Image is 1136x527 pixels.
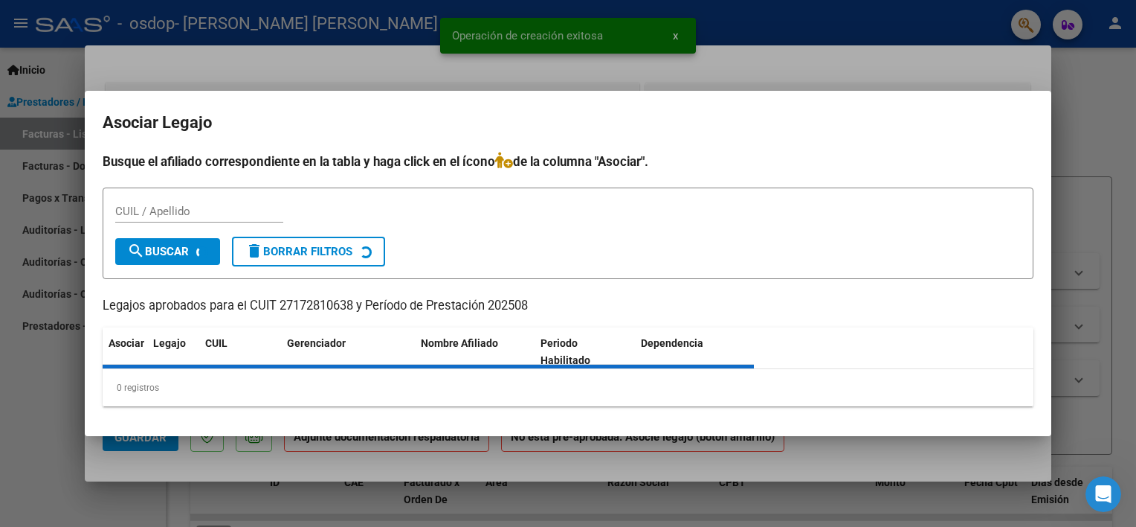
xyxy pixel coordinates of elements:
div: 0 registros [103,369,1033,406]
span: Nombre Afiliado [421,337,498,349]
span: Gerenciador [287,337,346,349]
iframe: Intercom live chat [1085,476,1121,512]
button: Borrar Filtros [232,237,385,266]
div: Envíanos un mensaje [30,273,248,289]
span: Buscar [127,245,189,258]
span: Periodo Habilitado [540,337,590,366]
span: pego lo que envie por mail que me pidieron todavia no me respondieron mas [66,211,469,223]
div: • Hace 1m [110,225,163,240]
p: Hola! . [30,106,268,131]
datatable-header-cell: Nombre Afiliado [415,328,535,377]
span: Dependencia [641,337,703,349]
datatable-header-cell: CUIL [199,328,281,377]
mat-icon: search [127,242,145,260]
span: CUIL [205,337,227,349]
button: Buscar [115,238,220,265]
span: Legajo [153,337,186,349]
span: Borrar Filtros [245,245,352,258]
datatable-header-cell: Legajo [147,328,199,377]
div: Soporte [66,225,107,240]
div: Mensaje recienteProfile image for Soportepego lo que envie por mail que me pidieron todavia no me... [15,175,283,253]
div: Mensaje reciente [30,188,267,203]
span: Mensajes [199,427,247,438]
h2: Asociar Legajo [103,109,1033,137]
p: Necesitás ayuda? [30,131,268,156]
span: Asociar [109,337,144,349]
button: Mensajes [149,390,297,450]
datatable-header-cell: Gerenciador [281,328,415,377]
datatable-header-cell: Asociar [103,328,147,377]
h4: Busque el afiliado correspondiente en la tabla y haga click en el ícono de la columna "Asociar". [103,152,1033,171]
mat-icon: delete [245,242,263,260]
div: Profile image for Soporte [30,210,60,240]
p: Legajos aprobados para el CUIT 27172810638 y Período de Prestación 202508 [103,297,1033,316]
div: Envíanos un mensaje [15,261,283,301]
datatable-header-cell: Dependencia [635,328,755,377]
datatable-header-cell: Periodo Habilitado [535,328,635,377]
div: Cerrar [256,24,283,51]
span: Inicio [59,427,91,438]
div: Profile image for Soportepego lo que envie por mail que me pidieron todavia no me respondieron ma... [16,197,282,252]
